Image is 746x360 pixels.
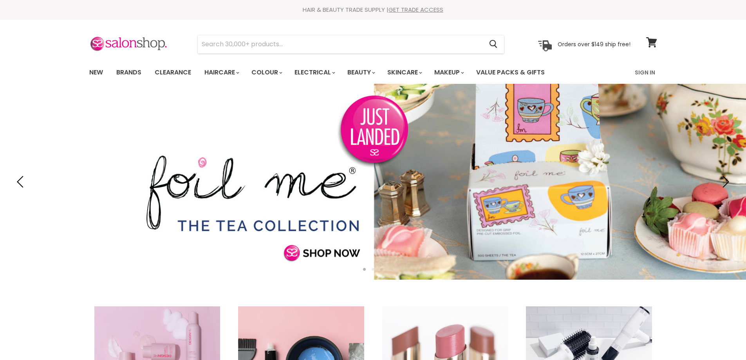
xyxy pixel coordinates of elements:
button: Search [483,35,504,53]
a: Makeup [428,64,469,81]
input: Search [198,35,483,53]
a: Brands [110,64,147,81]
li: Page dot 2 [372,268,374,271]
a: Beauty [341,64,380,81]
a: Colour [246,64,287,81]
a: Skincare [381,64,427,81]
nav: Main [79,61,667,84]
p: Orders over $149 ship free! [558,40,630,47]
a: Value Packs & Gifts [470,64,551,81]
form: Product [197,35,504,54]
ul: Main menu [83,61,591,84]
a: Sign In [630,64,660,81]
a: GET TRADE ACCESS [388,5,443,14]
button: Previous [14,174,29,190]
a: Clearance [149,64,197,81]
li: Page dot 1 [363,268,366,271]
div: HAIR & BEAUTY TRADE SUPPLY | [79,6,667,14]
a: Electrical [289,64,340,81]
a: New [83,64,109,81]
button: Next [717,174,732,190]
a: Haircare [199,64,244,81]
li: Page dot 3 [380,268,383,271]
